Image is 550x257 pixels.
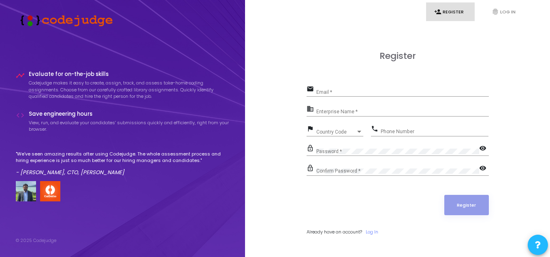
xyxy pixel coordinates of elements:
[479,164,489,174] mat-icon: visibility
[307,229,362,235] span: Already have an account?
[16,168,124,176] em: - [PERSON_NAME], CTO, [PERSON_NAME]
[316,109,489,115] input: Enterprise Name
[371,125,381,134] mat-icon: phone
[484,2,532,22] a: fingerprintLog In
[316,130,356,134] span: Country Code
[307,51,489,61] h3: Register
[29,80,230,100] p: Codejudge makes it easy to create, assign, track, and assess take-home coding assignments. Choose...
[381,129,488,134] input: Phone Number
[29,71,230,78] h4: Evaluate for on-the-job skills
[316,89,489,95] input: Email
[307,144,316,154] mat-icon: lock_outline
[16,237,56,244] div: © 2025 Codejudge
[426,2,475,22] a: person_addRegister
[40,181,60,201] img: company-logo
[366,229,378,235] a: Log In
[16,71,25,80] i: timeline
[16,151,230,164] p: "We've seen amazing results after using Codejudge. The whole assessment process and hiring experi...
[434,8,441,15] i: person_add
[307,105,316,114] mat-icon: business
[16,181,36,201] img: user image
[492,8,499,15] i: fingerprint
[444,195,489,215] button: Register
[16,111,25,120] i: code
[307,85,316,95] mat-icon: email
[29,111,230,117] h4: Save engineering hours
[29,119,230,133] p: View, run, and evaluate your candidates’ submissions quickly and efficiently, right from your bro...
[479,144,489,154] mat-icon: visibility
[307,125,316,134] mat-icon: flag
[307,164,316,174] mat-icon: lock_outline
